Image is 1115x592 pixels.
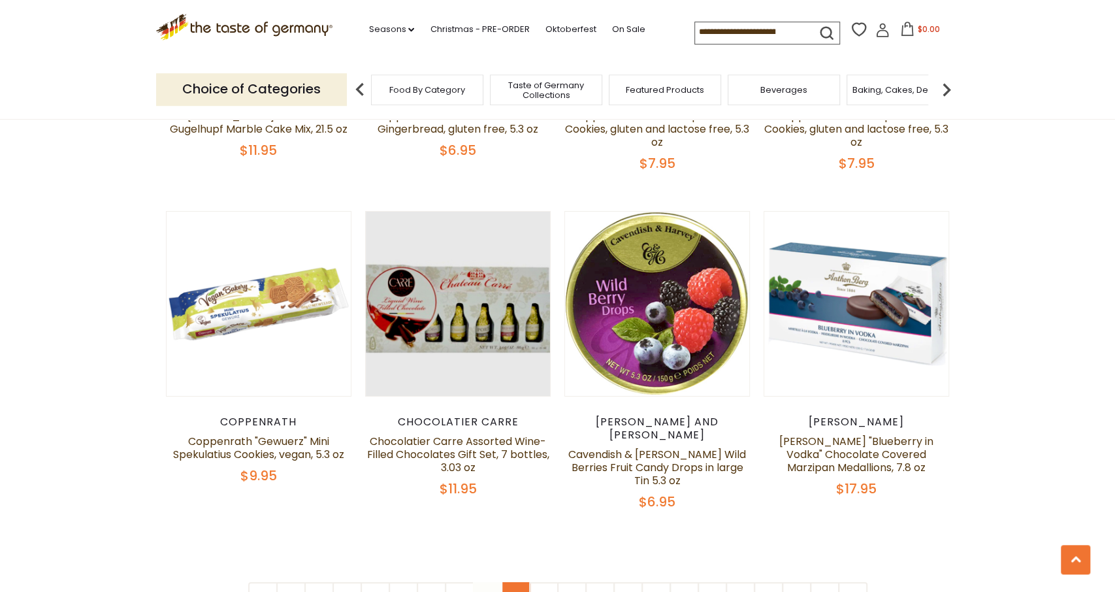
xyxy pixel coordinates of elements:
[565,212,750,397] img: Cavendish & Harvey Wild Berries Fruit Candy Drops in large Tin 5.3 oz
[240,141,277,159] span: $11.95
[639,154,675,173] span: $7.95
[368,22,414,37] a: Seasons
[439,480,476,498] span: $11.95
[389,85,465,95] a: Food By Category
[430,22,529,37] a: Christmas - PRE-ORDER
[166,416,352,429] div: Coppenrath
[764,108,948,150] a: Coppenrath Butter Spekulatius Cookies, gluten and lactose free, 5.3 oz
[626,85,704,95] a: Featured Products
[365,416,551,429] div: Chocolatier Carre
[366,212,551,397] img: Chocolatier Carre Assorted Wine-Filled Chocolates Gift Set, 7 bottles, 3.03 oz
[173,434,344,462] a: Coppenrath "Gewuerz" Mini Spekulatius Cookies, vegan, 5.3 oz
[494,80,598,100] a: Taste of Germany Collections
[764,212,949,397] img: Anthon Berg "Blueberry in Vodka" Chocolate Covered Marzipan Medallions, 7.8 oz
[167,212,351,397] img: Coppenrath "Gewuerz" Mini Spekulatius Cookies, vegan, 5.3 oz
[639,493,675,511] span: $6.95
[852,85,954,95] a: Baking, Cakes, Desserts
[836,480,877,498] span: $17.95
[764,416,950,429] div: [PERSON_NAME]
[611,22,645,37] a: On Sale
[917,24,939,35] span: $0.00
[240,467,277,485] span: $9.95
[347,76,373,103] img: previous arrow
[839,154,875,173] span: $7.95
[933,76,960,103] img: next arrow
[545,22,596,37] a: Oktoberfest
[170,108,347,137] a: [PERSON_NAME] Cinnamon Gugelhupf Marble Cake Mix, 21.5 oz
[892,22,948,41] button: $0.00
[366,434,549,475] a: Chocolatier Carre Assorted Wine-Filled Chocolates Gift Set, 7 bottles, 3.03 oz
[760,85,807,95] a: Beverages
[779,434,933,475] a: [PERSON_NAME] "Blueberry in Vodka" Chocolate Covered Marzipan Medallions, 7.8 oz
[568,447,746,488] a: Cavendish & [PERSON_NAME] Wild Berries Fruit Candy Drops in large Tin 5.3 oz
[440,141,476,159] span: $6.95
[564,416,751,442] div: [PERSON_NAME] and [PERSON_NAME]
[374,108,541,137] a: Coppenrath Chocolate Covered Gingerbread, gluten free, 5.3 oz
[156,73,347,105] p: Choice of Categories
[565,108,749,150] a: Coppenrath Gewuerz Spekulatius Cookies, gluten and lactose free, 5.3 oz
